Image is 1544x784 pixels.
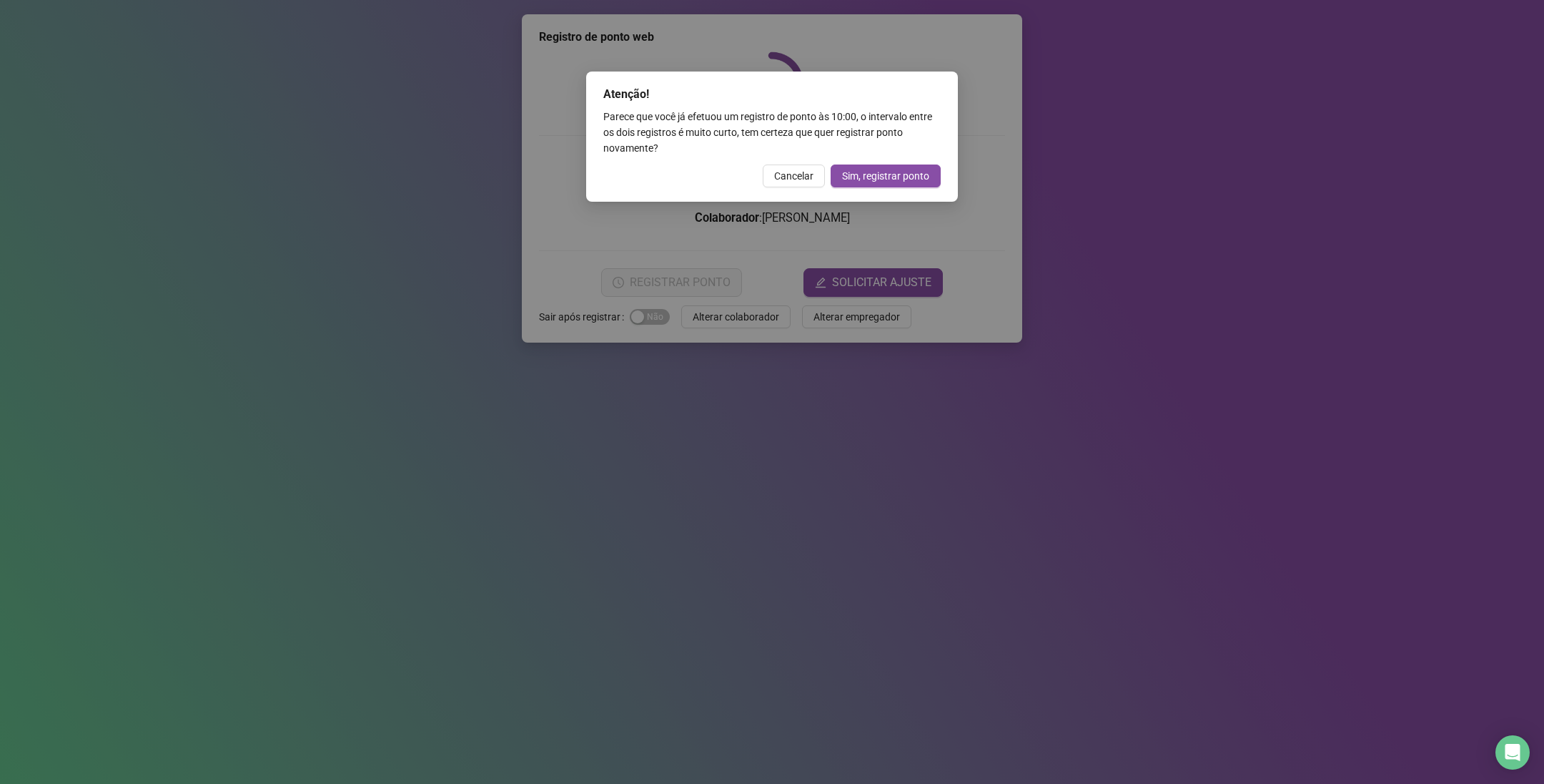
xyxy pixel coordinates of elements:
span: Cancelar [774,168,813,184]
button: Sim, registrar ponto [831,165,941,187]
div: Atenção! [603,86,941,103]
button: Cancelar [763,165,825,187]
div: Open Intercom Messenger [1495,735,1530,770]
span: Sim, registrar ponto [842,168,929,184]
div: Parece que você já efetuou um registro de ponto às 10:00 , o intervalo entre os dois registros é ... [603,109,941,156]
